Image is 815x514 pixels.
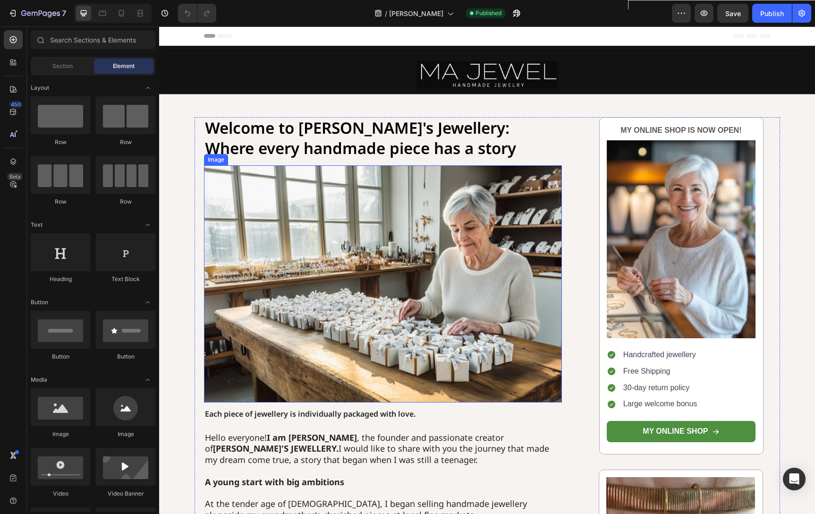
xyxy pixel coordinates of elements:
[783,468,806,490] div: Open Intercom Messenger
[113,62,135,70] span: Element
[140,372,155,387] span: Toggle open
[140,80,155,95] span: Toggle open
[96,275,155,283] div: Text Block
[717,4,748,23] button: Save
[31,84,49,92] span: Layout
[464,340,538,350] p: Free Shipping
[46,472,402,494] p: At the tender age of [DEMOGRAPHIC_DATA], I began selling handmade jewellery alongside my grandmot...
[31,298,48,307] span: Button
[178,4,216,23] div: Undo/Redo
[54,416,179,428] strong: [PERSON_NAME]'S JEWELLERY.
[31,489,90,498] div: Video
[46,450,185,461] strong: A young start with big ambitions
[31,430,90,438] div: Image
[46,406,402,439] p: Hello everyone! , the founder and passionate creator of I would like to share with you the journe...
[464,357,538,367] p: 30-day return policy
[31,275,90,283] div: Heading
[31,197,90,206] div: Row
[448,114,596,312] img: gempages_581468685143638953-701611a3-9871-41a4-9e9a-3058f3fe82cb.png
[96,352,155,361] div: Button
[4,4,70,23] button: 7
[725,9,741,17] span: Save
[7,173,23,180] div: Beta
[31,352,90,361] div: Button
[475,9,501,17] span: Published
[45,91,403,133] h1: Welcome to [PERSON_NAME]'s Jewellery: Where every handmade piece has a story
[464,324,538,334] p: Handcrafted jewellery
[9,101,23,108] div: 450
[96,430,155,438] div: Image
[257,35,399,62] img: gempages_581468685143638953-8de584aa-85e7-4f6a-8942-5558591077ac.png
[484,400,549,410] p: MY ONLINE SHOP
[140,217,155,232] span: Toggle open
[47,129,67,137] div: Image
[96,489,155,498] div: Video Banner
[31,138,90,146] div: Row
[140,295,155,310] span: Toggle open
[52,62,73,70] span: Section
[385,9,387,18] span: /
[31,30,155,49] input: Search Sections & Elements
[108,405,198,417] strong: I am [PERSON_NAME]
[449,99,595,109] p: MY ONLINE SHOP IS NOW OPEN!
[752,4,792,23] button: Publish
[62,8,66,19] p: 7
[31,376,47,384] span: Media
[46,383,402,393] p: Each piece of jewellery is individually packaged with love.
[448,394,596,416] a: MY ONLINE SHOP
[464,373,538,383] p: Large welcome bonus
[96,138,155,146] div: Row
[159,26,815,514] iframe: Design area
[31,221,42,229] span: Text
[760,9,784,18] div: Publish
[96,197,155,206] div: Row
[389,9,443,18] span: [PERSON_NAME]
[45,139,403,376] img: gempages_581468685143638953-fe5da3ab-1567-4e78-8e27-859a654a0538.png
